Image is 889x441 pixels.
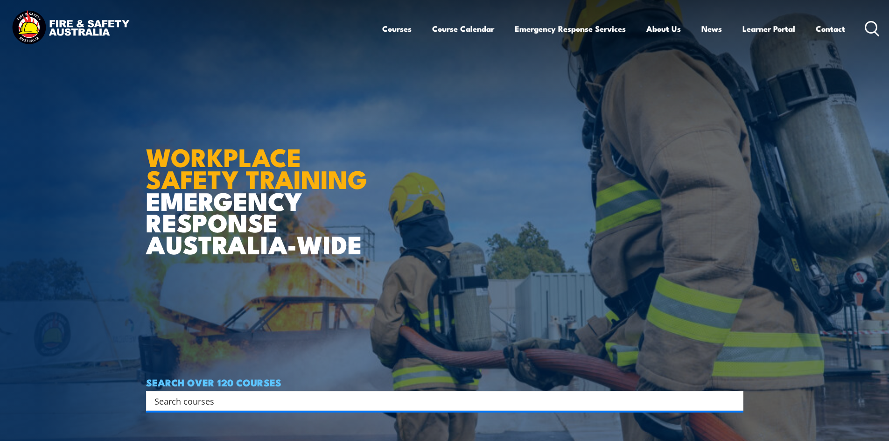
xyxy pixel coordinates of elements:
[515,16,626,41] a: Emergency Response Services
[742,16,795,41] a: Learner Portal
[382,16,412,41] a: Courses
[146,122,374,255] h1: EMERGENCY RESPONSE AUSTRALIA-WIDE
[727,394,740,407] button: Search magnifier button
[701,16,722,41] a: News
[146,377,743,387] h4: SEARCH OVER 120 COURSES
[816,16,845,41] a: Contact
[432,16,494,41] a: Course Calendar
[156,394,725,407] form: Search form
[646,16,681,41] a: About Us
[146,137,367,197] strong: WORKPLACE SAFETY TRAINING
[154,394,723,408] input: Search input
